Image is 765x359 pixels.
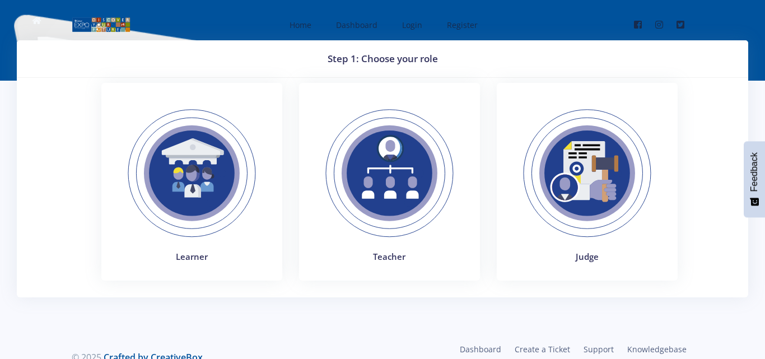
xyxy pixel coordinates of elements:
[30,52,735,66] h3: Step 1: Choose your role
[291,83,488,298] a: Teacher Teacher
[744,141,765,217] button: Feedback - Show survey
[627,344,687,355] span: Knowledgebase
[391,10,431,40] a: Login
[115,250,269,263] h4: Learner
[749,152,759,192] span: Feedback
[278,10,320,40] a: Home
[447,20,478,30] span: Register
[93,83,291,298] a: Learner Learner
[115,96,269,250] img: Learner
[402,20,422,30] span: Login
[72,16,130,33] img: logo01.png
[510,96,664,250] img: Judges
[312,250,467,263] h4: Teacher
[290,20,311,30] span: Home
[312,96,467,250] img: Teacher
[453,341,508,357] a: Dashboard
[510,250,664,263] h4: Judge
[436,10,487,40] a: Register
[621,341,693,357] a: Knowledgebase
[508,341,577,357] a: Create a Ticket
[325,10,386,40] a: Dashboard
[336,20,377,30] span: Dashboard
[577,341,621,357] a: Support
[488,83,686,298] a: Judges Judge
